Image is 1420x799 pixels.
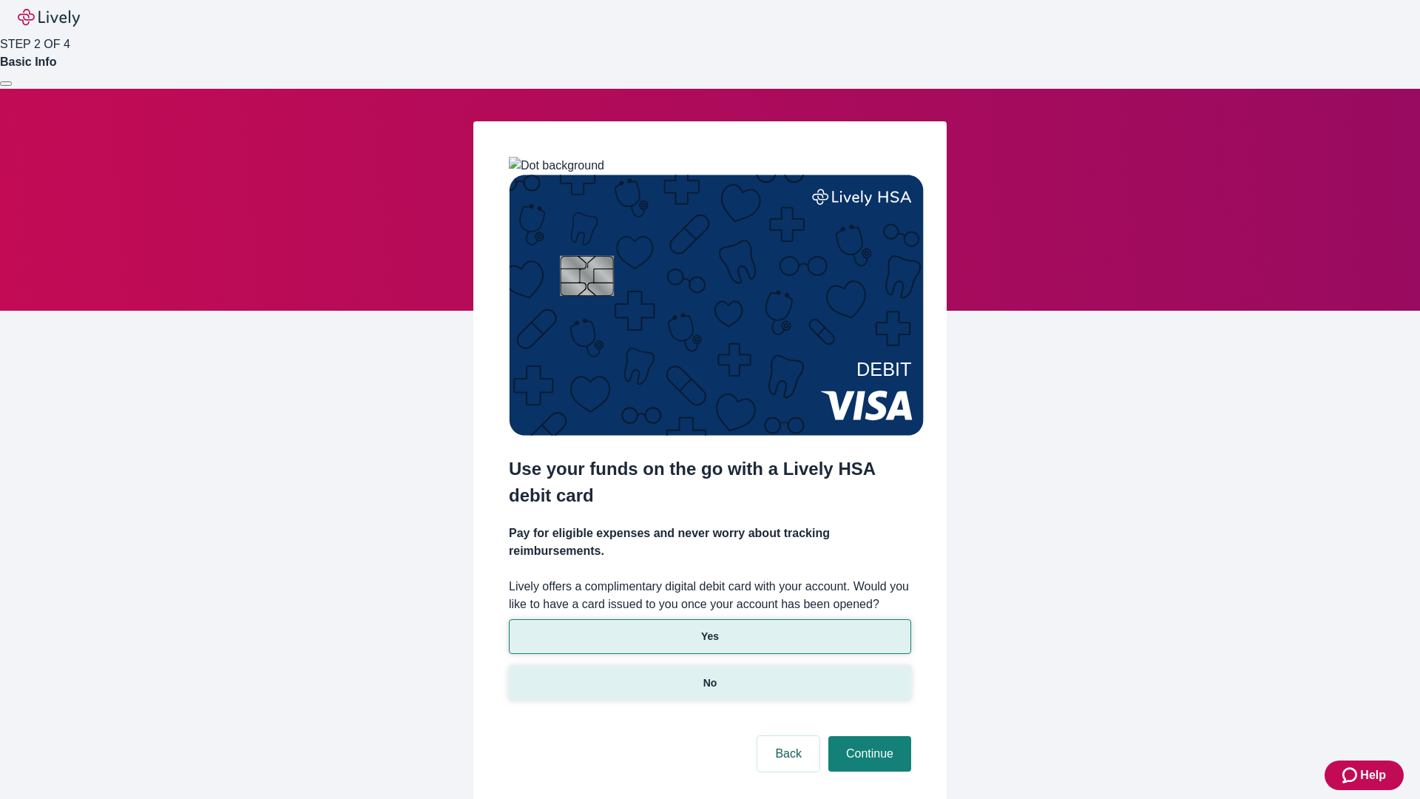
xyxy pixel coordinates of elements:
[18,9,80,27] img: Lively
[509,525,911,560] h4: Pay for eligible expenses and never worry about tracking reimbursements.
[757,736,819,772] button: Back
[1342,766,1360,784] svg: Zendesk support icon
[509,666,911,701] button: No
[509,578,911,613] label: Lively offers a complimentary digital debit card with your account. Would you like to have a card...
[509,619,911,654] button: Yes
[701,629,719,644] p: Yes
[1325,761,1404,790] button: Zendesk support iconHelp
[509,456,911,509] h2: Use your funds on the go with a Lively HSA debit card
[509,175,924,436] img: Debit card
[703,675,717,691] p: No
[509,157,604,175] img: Dot background
[828,736,911,772] button: Continue
[1360,766,1386,784] span: Help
